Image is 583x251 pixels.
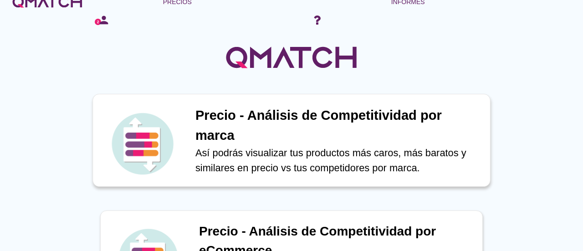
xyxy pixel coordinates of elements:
a: 2 [95,19,101,25]
font: flecha desplegable [119,15,308,26]
font: canjear [13,14,89,25]
a: iconoPrecio - Análisis de Competitividad por marcaAsí podrás visualizar tus productos más caros, ... [87,96,496,185]
text: 2 [97,20,99,24]
font: persona [97,14,123,26]
img: icono [109,110,176,177]
img: Logotipo de QMatch [223,35,360,80]
font: Así podrás visualizar tus productos más caros, más baratos y similares en precio vs tus competido... [195,147,466,173]
font: Precio - Análisis de Competitividad por marca [195,108,442,143]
